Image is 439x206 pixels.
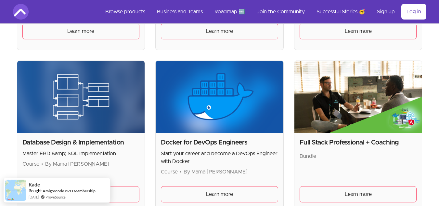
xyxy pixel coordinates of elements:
nav: Main [100,4,426,20]
span: Learn more [67,27,94,35]
img: Product image for Database Design & Implementation [17,61,145,133]
span: Bundle [300,154,316,159]
a: Successful Stories 🥳 [311,4,370,20]
a: Learn more [161,23,278,39]
h2: Database Design & Implementation [22,138,140,147]
span: Kade [29,182,40,187]
span: Bought [29,188,42,193]
a: Learn more [300,23,417,39]
img: Amigoscode logo [13,4,29,20]
a: Learn more [161,186,278,202]
a: Browse products [100,4,150,20]
a: Amigoscode PRO Membership [43,188,96,193]
a: Learn more [300,186,417,202]
p: Start your career and become a DevOps Engineer with Docker [161,150,278,165]
h2: Docker for DevOps Engineers [161,138,278,147]
span: Course [22,161,39,167]
span: Learn more [345,190,372,198]
span: By Mama [PERSON_NAME] [184,169,248,174]
span: • [180,169,182,174]
a: Business and Teams [152,4,208,20]
img: Product image for Full Stack Professional + Coaching [294,61,422,133]
a: ProveSource [45,194,66,200]
span: Learn more [345,27,372,35]
a: Learn more [22,23,140,39]
span: By Mama [PERSON_NAME] [45,161,109,167]
span: Learn more [206,190,233,198]
a: Join the Community [252,4,310,20]
a: Log in [401,4,426,20]
a: Sign up [372,4,400,20]
span: • [41,161,43,167]
span: Learn more [206,27,233,35]
p: Master ERD &amp; SQL Implementation [22,150,140,158]
span: Course [161,169,178,174]
img: Product image for Docker for DevOps Engineers [156,61,283,133]
img: provesource social proof notification image [5,180,26,201]
span: [DATE] [29,194,39,200]
a: Roadmap 🆕 [209,4,250,20]
h2: Full Stack Professional + Coaching [300,138,417,147]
